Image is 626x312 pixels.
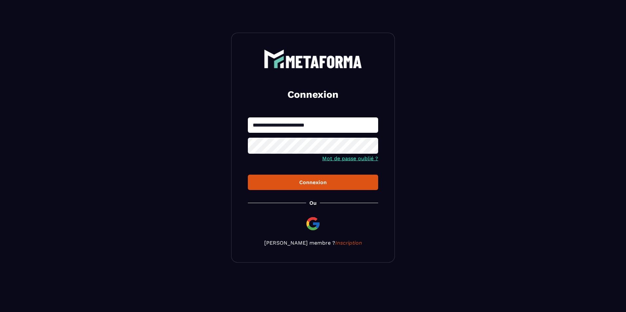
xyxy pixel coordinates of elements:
h2: Connexion [256,88,370,101]
img: logo [264,49,362,68]
div: Connexion [253,179,373,185]
p: Ou [309,200,317,206]
button: Connexion [248,175,378,190]
a: logo [248,49,378,68]
p: [PERSON_NAME] membre ? [248,240,378,246]
img: google [305,216,321,232]
a: Inscription [335,240,362,246]
a: Mot de passe oublié ? [322,155,378,162]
